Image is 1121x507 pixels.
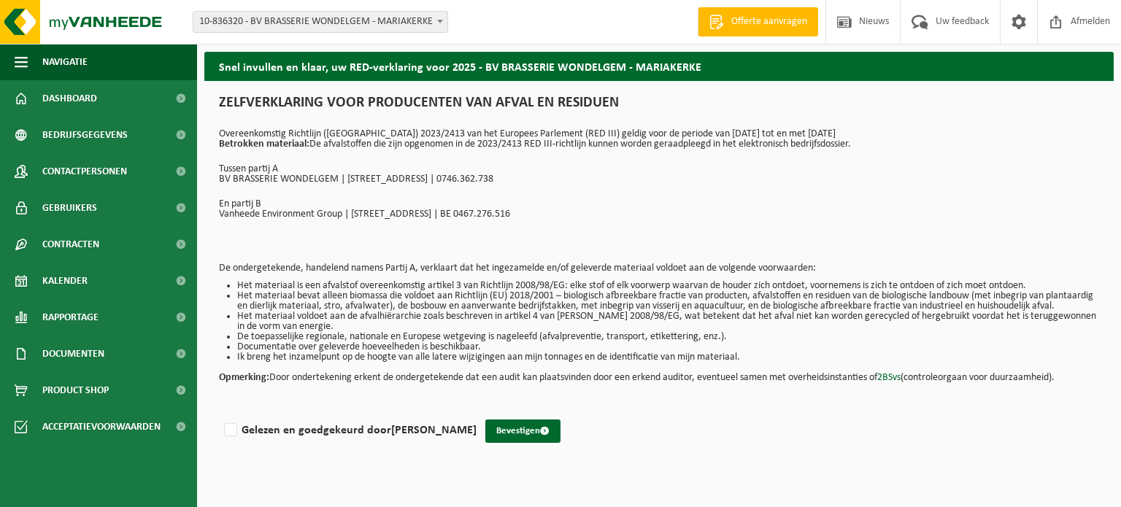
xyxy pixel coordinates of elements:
[237,342,1099,352] li: Documentatie over geleverde hoeveelheden is beschikbaar.
[728,15,811,29] span: Offerte aanvragen
[42,153,127,190] span: Contactpersonen
[42,44,88,80] span: Navigatie
[221,419,477,441] label: Gelezen en goedgekeurd door
[219,263,1099,274] p: De ondergetekende, handelend namens Partij A, verklaart dat het ingezamelde en/of geleverde mater...
[219,164,1099,174] p: Tussen partij A
[42,336,104,372] span: Documenten
[42,372,109,409] span: Product Shop
[219,199,1099,209] p: En partij B
[219,209,1099,220] p: Vanheede Environment Group | [STREET_ADDRESS] | BE 0467.276.516
[219,363,1099,383] p: Door ondertekening erkent de ondergetekende dat een audit kan plaatsvinden door een erkend audito...
[219,96,1099,118] h1: ZELFVERKLARING VOOR PRODUCENTEN VAN AFVAL EN RESIDUEN
[193,12,447,32] span: 10-836320 - BV BRASSERIE WONDELGEM - MARIAKERKE
[42,299,99,336] span: Rapportage
[42,117,128,153] span: Bedrijfsgegevens
[237,281,1099,291] li: Het materiaal is een afvalstof overeenkomstig artikel 3 van Richtlijn 2008/98/EG: elke stof of el...
[204,52,1114,80] h2: Snel invullen en klaar, uw RED-verklaring voor 2025 - BV BRASSERIE WONDELGEM - MARIAKERKE
[877,372,901,383] a: 2BSvs
[42,263,88,299] span: Kalender
[237,352,1099,363] li: Ik breng het inzamelpunt op de hoogte van alle latere wijzigingen aan mijn tonnages en de identif...
[42,409,161,445] span: Acceptatievoorwaarden
[219,174,1099,185] p: BV BRASSERIE WONDELGEM | [STREET_ADDRESS] | 0746.362.738
[219,139,309,150] strong: Betrokken materiaal:
[237,332,1099,342] li: De toepasselijke regionale, nationale en Europese wetgeving is nageleefd (afvalpreventie, transpo...
[485,419,560,443] button: Bevestigen
[237,291,1099,311] li: Het materiaal bevat alleen biomassa die voldoet aan Richtlijn (EU) 2018/2001 – biologisch afbreek...
[698,7,818,36] a: Offerte aanvragen
[193,11,448,33] span: 10-836320 - BV BRASSERIE WONDELGEM - MARIAKERKE
[219,372,269,383] strong: Opmerking:
[42,80,97,117] span: Dashboard
[219,129,1099,150] p: Overeenkomstig Richtlijn ([GEOGRAPHIC_DATA]) 2023/2413 van het Europees Parlement (RED III) geldi...
[42,190,97,226] span: Gebruikers
[237,311,1099,332] li: Het materiaal voldoet aan de afvalhiërarchie zoals beschreven in artikel 4 van [PERSON_NAME] 2008...
[391,425,477,436] strong: [PERSON_NAME]
[42,226,99,263] span: Contracten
